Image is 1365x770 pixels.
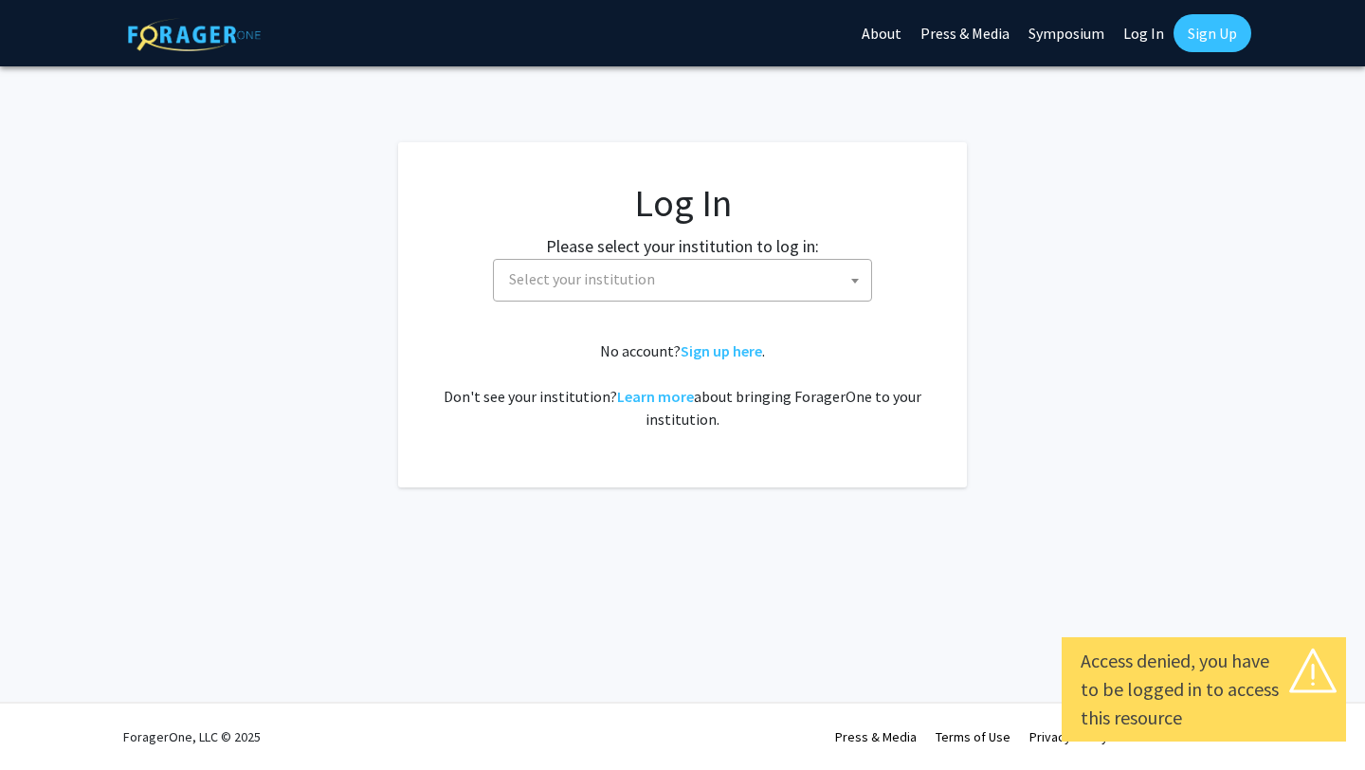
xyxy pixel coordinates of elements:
[436,180,929,226] h1: Log In
[436,339,929,431] div: No account? . Don't see your institution? about bringing ForagerOne to your institution.
[1029,728,1108,745] a: Privacy Policy
[1081,647,1327,732] div: Access denied, you have to be logged in to access this resource
[936,728,1010,745] a: Terms of Use
[681,341,762,360] a: Sign up here
[501,260,871,299] span: Select your institution
[835,728,917,745] a: Press & Media
[1174,14,1251,52] a: Sign Up
[493,259,872,302] span: Select your institution
[617,387,694,406] a: Learn more about bringing ForagerOne to your institution
[509,269,655,288] span: Select your institution
[546,233,819,259] label: Please select your institution to log in:
[128,18,261,51] img: ForagerOne Logo
[123,704,261,770] div: ForagerOne, LLC © 2025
